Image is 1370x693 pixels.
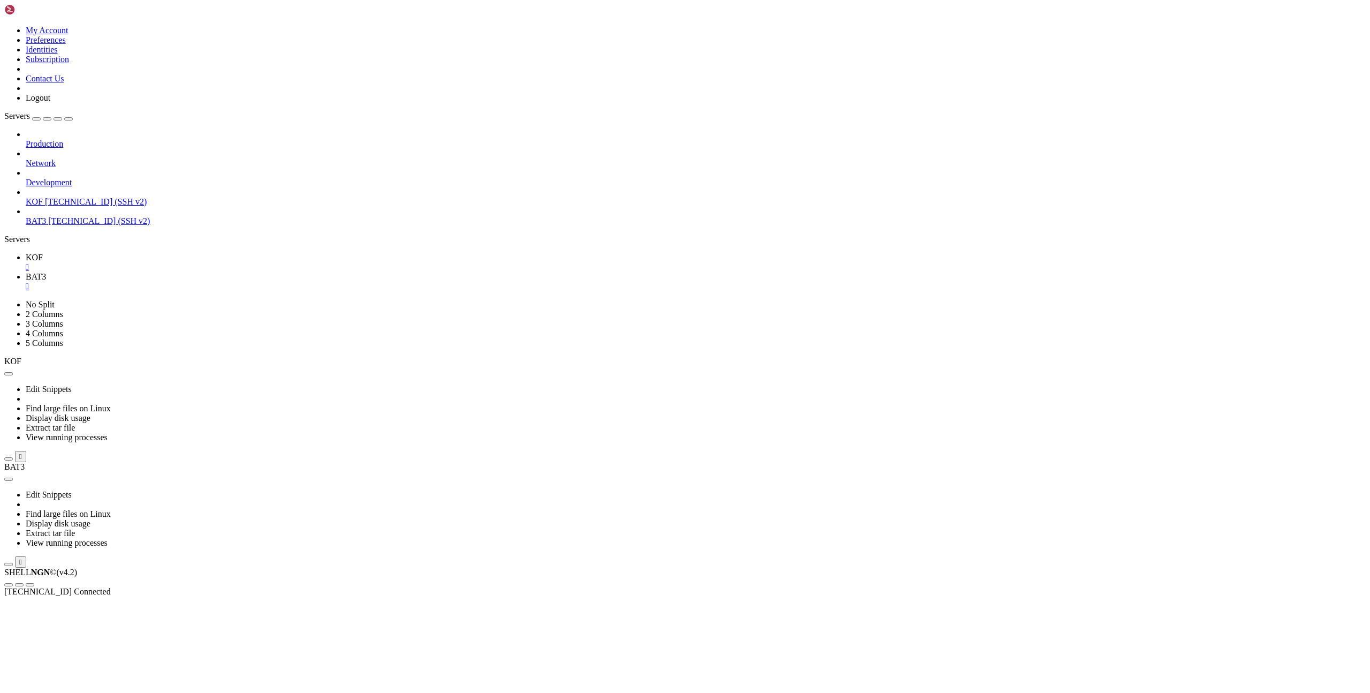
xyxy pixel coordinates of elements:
a: Network [26,159,1366,168]
span: Production [26,139,63,148]
a: My Account [26,26,68,35]
li: Network [26,149,1366,168]
a: Development [26,178,1366,187]
span: Development [26,178,72,187]
a:  [26,282,1366,291]
span: Servers [4,111,30,120]
a: BAT3 [TECHNICAL_ID] (SSH v2) [26,216,1366,226]
a: 3 Columns [26,319,63,328]
a: 2 Columns [26,310,63,319]
span: [TECHNICAL_ID] (SSH v2) [48,216,150,225]
a: Contact Us [26,74,64,83]
li: KOF [TECHNICAL_ID] (SSH v2) [26,187,1366,207]
a: Identities [26,45,58,54]
span: KOF [4,357,21,366]
a: Display disk usage [26,413,90,423]
span: KOF [26,253,43,262]
li: BAT3 [TECHNICAL_ID] (SSH v2) [26,207,1366,226]
a: Logout [26,93,50,102]
span: BAT3 [26,272,46,281]
span: KOF [26,197,43,206]
img: Shellngn [4,4,66,15]
div: Servers [4,235,1366,244]
li: Development [26,168,1366,187]
a:  [26,262,1366,272]
a: BAT3 [26,272,1366,291]
li: Production [26,130,1366,149]
span: BAT3 [26,216,46,225]
a: KOF [TECHNICAL_ID] (SSH v2) [26,197,1366,207]
a: KOF [26,253,1366,272]
a: 5 Columns [26,338,63,348]
a: Preferences [26,35,66,44]
a: Find large files on Linux [26,404,111,413]
span: Network [26,159,56,168]
a: No Split [26,300,55,309]
a: 4 Columns [26,329,63,338]
a: View running processes [26,433,108,442]
span: [TECHNICAL_ID] (SSH v2) [45,197,147,206]
a: Servers [4,111,73,120]
div:  [19,453,22,461]
a: Subscription [26,55,69,64]
a: Extract tar file [26,423,75,432]
a: Production [26,139,1366,149]
a: Edit Snippets [26,385,72,394]
button:  [15,451,26,462]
